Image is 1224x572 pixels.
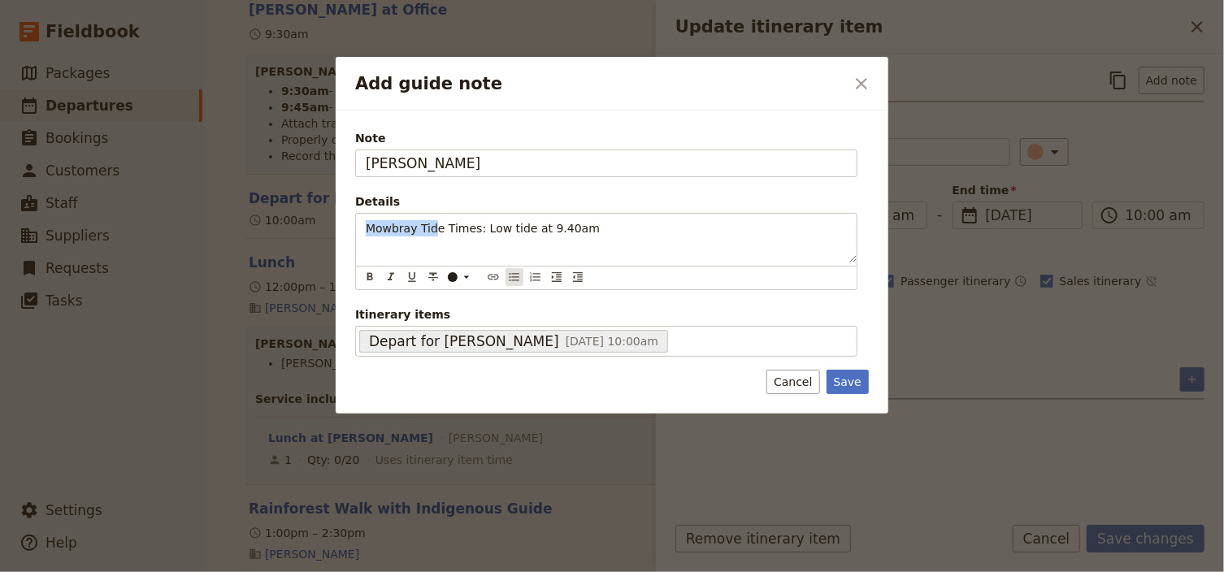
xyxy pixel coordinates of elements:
button: Cancel [766,370,819,394]
div: Details [355,193,857,210]
button: Numbered list [527,268,545,286]
div: ​ [446,271,479,284]
span: Mowbray Tide Times: Low tide at 9.40am [366,222,600,235]
button: Format italic [382,268,400,286]
h2: Add guide note [355,71,844,96]
button: Increase indent [548,268,566,286]
span: [DATE] 10:00am [566,335,658,348]
span: Depart for [PERSON_NAME] [369,331,559,351]
button: Format underline [403,268,421,286]
button: Close dialog [848,70,875,97]
button: Insert link [484,268,502,286]
button: Save [827,370,869,394]
button: Decrease indent [569,268,587,286]
button: Bulleted list [506,268,523,286]
button: ​ [444,268,476,286]
input: Note [355,149,857,177]
span: Note [355,130,857,146]
button: Format bold [361,268,379,286]
span: Itinerary items [355,306,857,323]
button: Format strikethrough [424,268,442,286]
